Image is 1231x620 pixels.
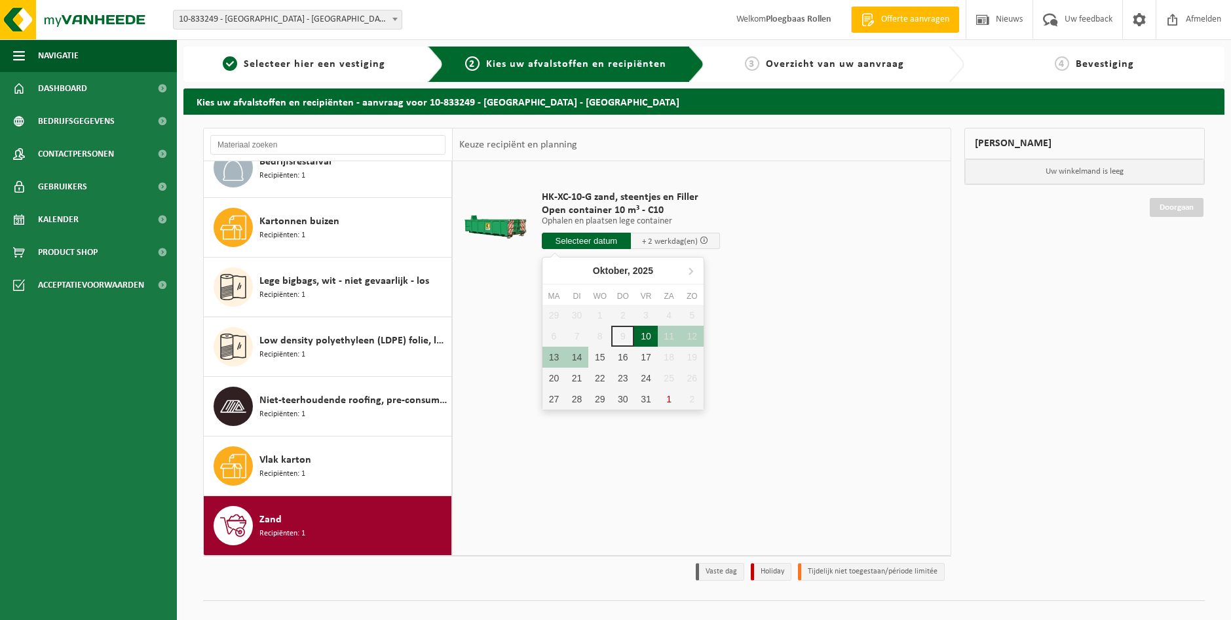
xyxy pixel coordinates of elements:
[259,393,448,408] span: Niet-teerhoudende roofing, pre-consumer
[611,368,634,389] div: 23
[486,59,666,69] span: Kies uw afvalstoffen en recipiënten
[38,269,144,301] span: Acceptatievoorwaarden
[542,233,631,249] input: Selecteer datum
[658,290,681,303] div: za
[542,368,565,389] div: 20
[204,198,452,258] button: Kartonnen buizen Recipiënten: 1
[588,389,611,410] div: 29
[190,56,417,72] a: 1Selecteer hier een vestiging
[634,389,657,410] div: 31
[565,290,588,303] div: di
[851,7,959,33] a: Offerte aanvragen
[542,217,720,226] p: Ophalen en plaatsen lege container
[634,326,657,347] div: 10
[542,191,720,204] span: HK-XC-10-G zand, steentjes en Filler
[38,138,114,170] span: Contactpersonen
[696,563,744,581] li: Vaste dag
[766,59,904,69] span: Overzicht van uw aanvraag
[588,290,611,303] div: wo
[204,317,452,377] button: Low density polyethyleen (LDPE) folie, los, naturel Recipiënten: 1
[634,290,657,303] div: vr
[642,237,698,246] span: + 2 werkdag(en)
[745,56,759,71] span: 3
[259,170,305,182] span: Recipiënten: 1
[1150,198,1203,217] a: Doorgaan
[611,389,634,410] div: 30
[38,170,87,203] span: Gebruikers
[259,349,305,361] span: Recipiënten: 1
[878,13,953,26] span: Offerte aanvragen
[542,389,565,410] div: 27
[453,128,584,161] div: Keuze recipiënt en planning
[634,368,657,389] div: 24
[204,377,452,436] button: Niet-teerhoudende roofing, pre-consumer Recipiënten: 1
[542,204,720,217] span: Open container 10 m³ - C10
[259,512,282,528] span: Zand
[259,408,305,421] span: Recipiënten: 1
[751,563,791,581] li: Holiday
[259,154,331,170] span: Bedrijfsrestafval
[1055,56,1069,71] span: 4
[244,59,385,69] span: Selecteer hier een vestiging
[681,290,704,303] div: zo
[798,563,945,581] li: Tijdelijk niet toegestaan/période limitée
[259,289,305,301] span: Recipiënten: 1
[204,258,452,317] button: Lege bigbags, wit - niet gevaarlijk - los Recipiënten: 1
[174,10,402,29] span: 10-833249 - IKO NV MILIEUSTRAAT FABRIEK - ANTWERPEN
[766,14,831,24] strong: Ploegbaas Rollen
[259,333,448,349] span: Low density polyethyleen (LDPE) folie, los, naturel
[259,452,311,468] span: Vlak karton
[183,88,1224,114] h2: Kies uw afvalstoffen en recipiënten - aanvraag voor 10-833249 - [GEOGRAPHIC_DATA] - [GEOGRAPHIC_D...
[204,138,452,198] button: Bedrijfsrestafval Recipiënten: 1
[588,260,658,281] div: Oktober,
[465,56,480,71] span: 2
[210,135,445,155] input: Materiaal zoeken
[223,56,237,71] span: 1
[588,347,611,368] div: 15
[259,468,305,480] span: Recipiënten: 1
[38,39,79,72] span: Navigatie
[38,203,79,236] span: Kalender
[964,128,1205,159] div: [PERSON_NAME]
[565,389,588,410] div: 28
[259,528,305,540] span: Recipiënten: 1
[204,436,452,496] button: Vlak karton Recipiënten: 1
[259,229,305,242] span: Recipiënten: 1
[965,159,1204,184] p: Uw winkelmand is leeg
[38,72,87,105] span: Dashboard
[634,347,657,368] div: 17
[38,236,98,269] span: Product Shop
[204,496,452,555] button: Zand Recipiënten: 1
[38,105,115,138] span: Bedrijfsgegevens
[588,368,611,389] div: 22
[259,214,339,229] span: Kartonnen buizen
[611,290,634,303] div: do
[542,347,565,368] div: 13
[542,290,565,303] div: ma
[173,10,402,29] span: 10-833249 - IKO NV MILIEUSTRAAT FABRIEK - ANTWERPEN
[565,368,588,389] div: 21
[565,347,588,368] div: 14
[633,266,653,275] i: 2025
[611,347,634,368] div: 16
[1076,59,1134,69] span: Bevestiging
[259,273,429,289] span: Lege bigbags, wit - niet gevaarlijk - los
